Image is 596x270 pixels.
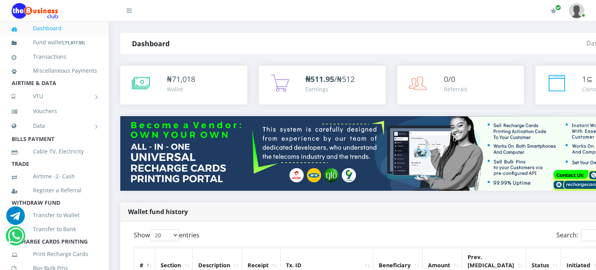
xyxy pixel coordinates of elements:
span: /₦512 [305,74,355,84]
a: Miscellaneous Payments [12,62,97,80]
b: ₦511.95 [305,74,334,84]
a: Fund wallet[71,017.55] [12,33,97,52]
a: Chat for support [6,212,25,225]
strong: Dashboard [132,39,170,48]
div: Earnings [305,85,355,93]
span: 0/0 [444,74,455,84]
a: Data [12,116,97,136]
a: Register a Referral [12,181,97,199]
span: 1 [582,74,586,84]
a: Chat for support [8,232,24,245]
select: Showentries [150,229,179,241]
a: Airtime -2- Cash [12,167,97,185]
a: Dashboard [12,19,97,37]
strong: Wallet fund history [128,207,188,216]
a: VTU [12,87,97,106]
div: Referrals [444,85,468,93]
div: Wallet [167,85,195,93]
a: Transactions [12,48,97,66]
a: Vouchers [12,102,97,120]
a: ₦71,018 Wallet [120,66,247,105]
a: 0/0 Referrals [397,66,524,105]
b: 71,017.55 [65,40,83,45]
small: [ ] [63,40,85,45]
a: Cable TV, Electricity [12,143,97,160]
label: Show entries [134,229,199,241]
span: 71,018 [172,74,195,84]
a: Print Recharge Cards [12,245,97,263]
a: ₦511.95/₦512 Earnings [259,66,386,105]
img: Logo [12,3,58,19]
div: ₦ [167,73,195,85]
img: User [569,3,584,18]
a: Transfer to Wallet [12,206,97,224]
span: Renew/Upgrade Subscription [555,5,561,10]
i: Renew/Upgrade Subscription [551,8,556,14]
a: Transfer to Bank [12,220,97,238]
